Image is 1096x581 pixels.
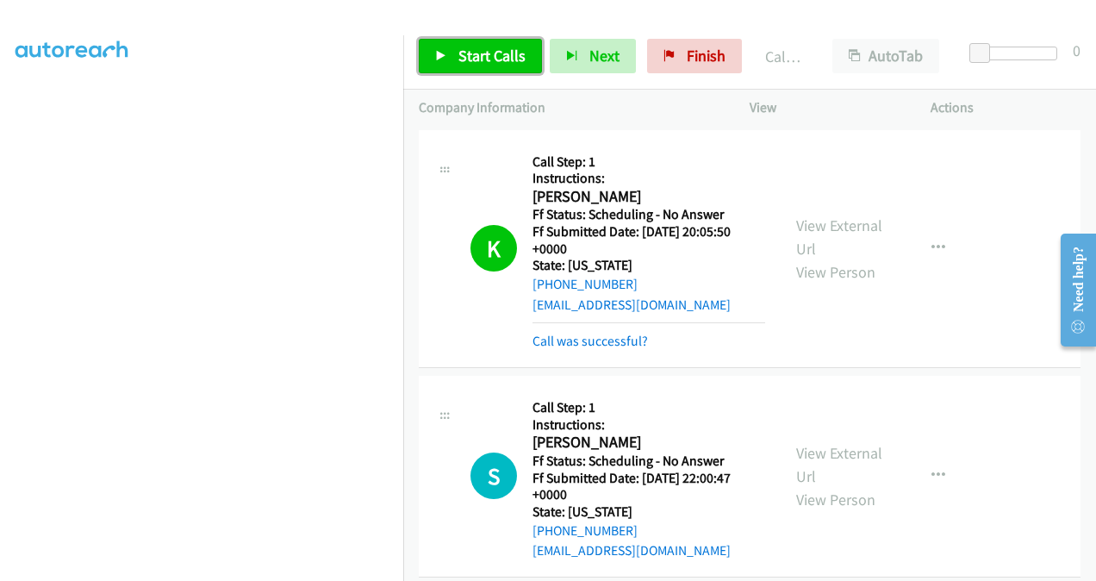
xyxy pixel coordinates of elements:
[532,453,765,470] h5: Ff Status: Scheduling - No Answer
[532,542,731,559] a: [EMAIL_ADDRESS][DOMAIN_NAME]
[765,45,801,68] p: Call Completed
[532,503,765,521] h5: State: [US_STATE]
[647,39,742,73] a: Finish
[532,206,765,223] h5: Ff Status: Scheduling - No Answer
[532,187,759,207] h2: [PERSON_NAME]
[532,223,765,257] h5: Ff Submitted Date: [DATE] 20:05:50 +0000
[458,46,526,66] span: Start Calls
[832,39,939,73] button: AutoTab
[419,39,542,73] a: Start Calls
[1073,39,1080,62] div: 0
[796,490,875,509] a: View Person
[532,170,765,187] h5: Instructions:
[1047,222,1096,359] iframe: Resource Center
[470,225,517,272] h1: K
[470,453,517,499] h1: S
[532,433,759,453] h2: [PERSON_NAME]
[978,47,1057,60] div: Delay between calls (in seconds)
[532,257,765,274] h5: State: [US_STATE]
[687,46,725,66] span: Finish
[550,39,636,73] button: Next
[796,216,882,259] a: View External Url
[750,97,900,118] p: View
[532,153,765,171] h5: Call Step: 1
[532,522,638,539] a: [PHONE_NUMBER]
[796,262,875,282] a: View Person
[589,46,620,66] span: Next
[532,470,765,503] h5: Ff Submitted Date: [DATE] 22:00:47 +0000
[532,416,765,434] h5: Instructions:
[470,453,517,499] div: The call is yet to be attempted
[931,97,1080,118] p: Actions
[532,333,648,349] a: Call was successful?
[532,276,638,292] a: [PHONE_NUMBER]
[796,443,882,486] a: View External Url
[532,399,765,416] h5: Call Step: 1
[532,297,731,313] a: [EMAIL_ADDRESS][DOMAIN_NAME]
[419,97,719,118] p: Company Information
